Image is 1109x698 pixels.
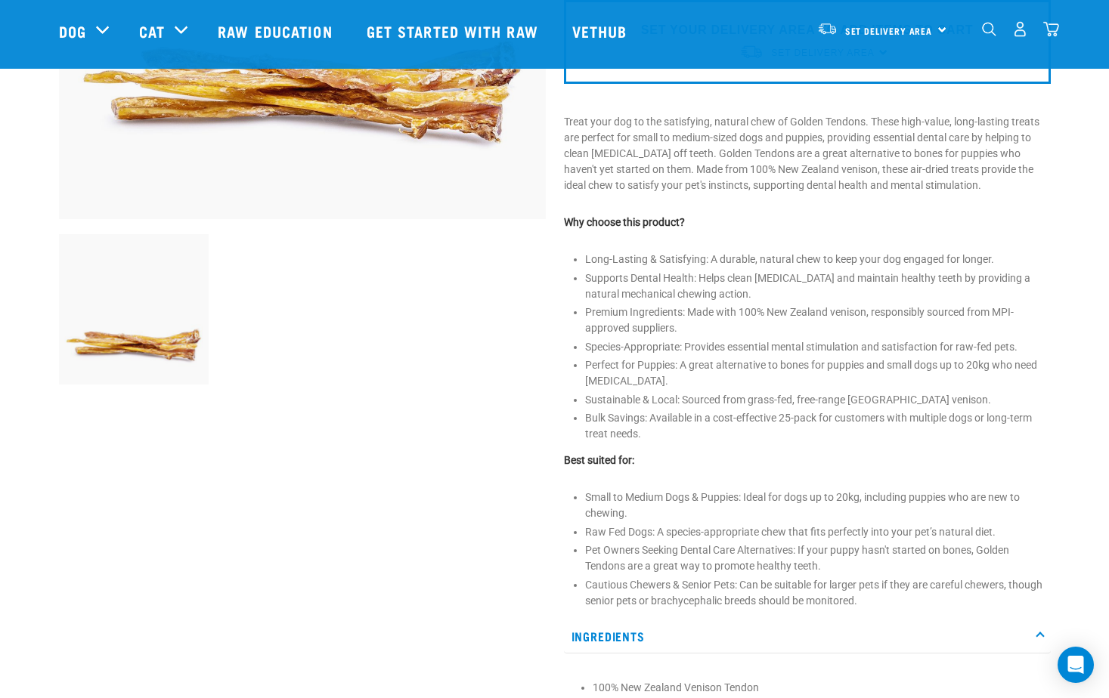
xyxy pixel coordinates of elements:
[585,252,1051,267] li: Long-Lasting & Satisfying: A durable, natural chew to keep your dog engaged for longer.
[564,216,685,228] strong: Why choose this product?
[203,1,351,61] a: Raw Education
[585,524,1051,540] li: Raw Fed Dogs: A species-appropriate chew that fits perfectly into your pet’s natural diet.
[593,680,1043,696] li: 100% New Zealand Venison Tendon
[59,20,86,42] a: Dog
[845,28,933,33] span: Set Delivery Area
[564,114,1051,193] p: Treat your dog to the satisfying, natural chew of Golden Tendons. These high-value, long-lasting ...
[585,577,1051,609] li: Cautious Chewers & Senior Pets: Can be suitable for larger pets if they are careful chewers, thou...
[557,1,646,61] a: Vethub
[1043,21,1059,37] img: home-icon@2x.png
[982,22,996,36] img: home-icon-1@2x.png
[59,234,209,385] img: 1293 Golden Tendons 01
[1012,21,1028,37] img: user.png
[585,392,1051,408] li: Sustainable & Local: Sourced from grass-fed, free-range [GEOGRAPHIC_DATA] venison.
[585,542,1051,574] li: Pet Owners Seeking Dental Care Alternatives: If your puppy hasn't started on bones, Golden Tendon...
[817,22,838,36] img: van-moving.png
[585,490,1051,521] li: Small to Medium Dogs & Puppies: Ideal for dogs up to 20kg, including puppies who are new to chewing.
[139,20,165,42] a: Cat
[585,357,1051,389] li: Perfect for Puppies: A great alternative to bones for puppies and small dogs up to 20kg who need ...
[564,619,1051,653] p: Ingredients
[585,270,1051,302] li: Supports Dental Health: Helps clean [MEDICAL_DATA] and maintain healthy teeth by providing a natu...
[564,454,634,466] strong: Best suited for:
[585,304,1051,336] li: Premium Ingredients: Made with 100% New Zealand venison, responsibly sourced from MPI-approved su...
[352,1,557,61] a: Get started with Raw
[1058,647,1094,683] div: Open Intercom Messenger
[585,339,1051,355] li: Species-Appropriate: Provides essential mental stimulation and satisfaction for raw-fed pets.
[585,410,1051,442] li: Bulk Savings: Available in a cost-effective 25-pack for customers with multiple dogs or long-term...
